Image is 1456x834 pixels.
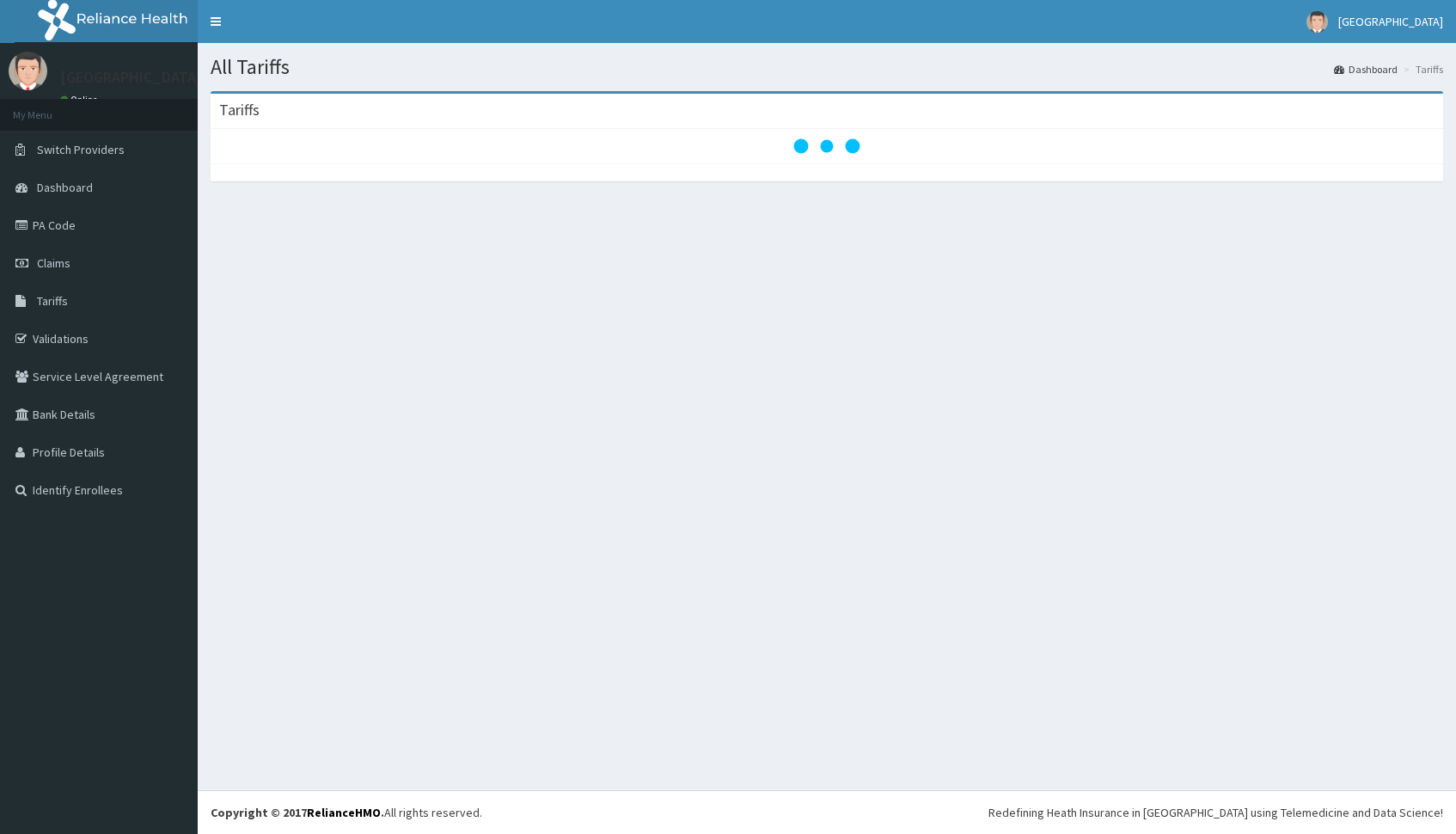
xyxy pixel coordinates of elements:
h1: All Tariffs [211,56,1443,78]
span: [GEOGRAPHIC_DATA] [1338,14,1443,29]
a: Online [60,94,101,106]
h3: Tariffs [219,102,260,118]
span: Switch Providers [37,142,125,157]
strong: Copyright © 2017 . [211,805,384,820]
li: Tariffs [1399,62,1443,77]
footer: All rights reserved. [198,790,1456,834]
span: Dashboard [37,180,93,195]
span: Tariffs [37,293,68,309]
span: Claims [37,255,70,271]
p: [GEOGRAPHIC_DATA] [60,70,202,85]
div: Redefining Heath Insurance in [GEOGRAPHIC_DATA] using Telemedicine and Data Science! [988,804,1443,821]
img: User Image [9,52,47,90]
a: Dashboard [1334,62,1398,77]
a: RelianceHMO [307,805,381,820]
img: User Image [1306,11,1328,33]
svg: audio-loading [792,112,861,181]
